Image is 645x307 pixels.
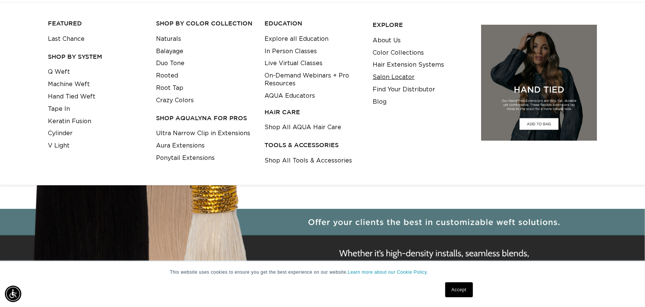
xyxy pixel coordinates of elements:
a: Keratin Fusion [48,115,91,128]
a: Hand Tied Weft [48,91,95,103]
h3: HAIR CARE [265,108,361,116]
a: Balayage [156,45,183,58]
a: Tape In [48,103,70,115]
a: Cylinder [48,127,73,140]
a: On-Demand Webinars + Pro Resources [265,70,361,90]
a: Machine Weft [48,78,90,91]
a: In Person Classes [265,45,317,58]
a: Duo Tone [156,57,184,70]
a: AQUA Educators [265,90,315,102]
a: Find Your Distributor [373,83,435,96]
a: Crazy Colors [156,94,194,107]
a: Salon Locator [373,71,415,83]
a: Rooted [156,70,178,82]
a: Shop All Tools & Accessories [265,155,352,167]
h3: EDUCATION [265,19,361,27]
a: Accept [445,282,473,297]
a: Blog [373,96,386,108]
a: Live Virtual Classes [265,57,322,70]
a: Ponytail Extensions [156,152,215,164]
a: Root Tap [156,82,183,94]
a: Learn more about our Cookie Policy. [348,270,428,275]
a: About Us [373,34,401,47]
h3: Shop by Color Collection [156,19,253,27]
iframe: Chat Widget [608,271,645,307]
a: Q Weft [48,66,70,78]
h3: Shop AquaLyna for Pros [156,114,253,122]
a: Hair Extension Systems [373,59,444,71]
a: Shop All AQUA Hair Care [265,121,341,134]
div: Accessibility Menu [5,286,21,302]
h3: SHOP BY SYSTEM [48,53,144,61]
a: V Light [48,140,70,152]
h3: TOOLS & ACCESSORIES [265,141,361,149]
h3: FEATURED [48,19,144,27]
h3: EXPLORE [373,21,469,29]
p: This website uses cookies to ensure you get the best experience on our website. [170,269,475,276]
a: Color Collections [373,47,424,59]
a: Ultra Narrow Clip in Extensions [156,127,250,140]
a: Aura Extensions [156,140,205,152]
a: Last Chance [48,33,85,45]
a: Explore all Education [265,33,328,45]
a: Naturals [156,33,181,45]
